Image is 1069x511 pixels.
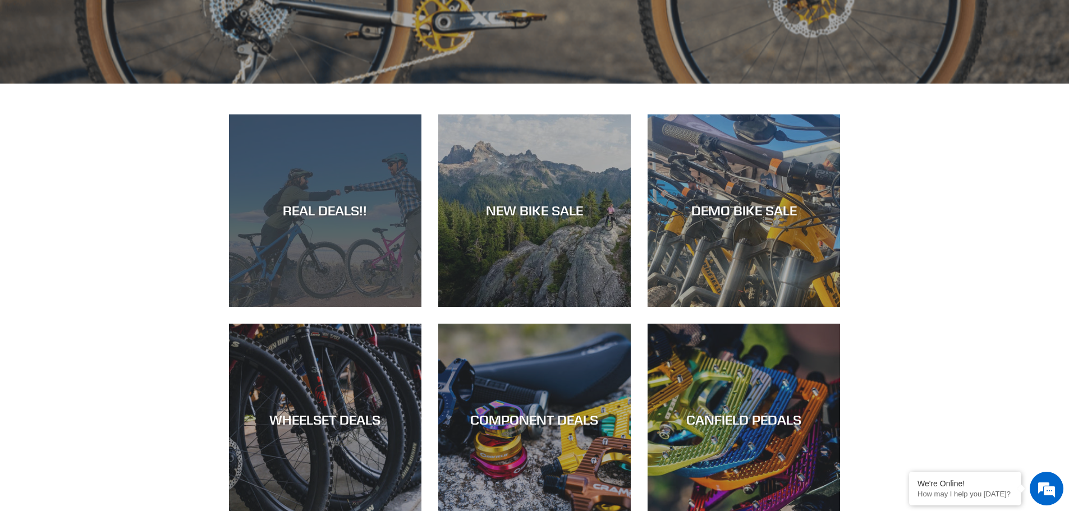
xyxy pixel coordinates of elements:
[229,114,421,307] a: REAL DEALS!!
[229,202,421,219] div: REAL DEALS!!
[917,479,1013,488] div: We're Online!
[438,114,631,307] a: NEW BIKE SALE
[648,114,840,307] a: DEMO BIKE SALE
[438,412,631,428] div: COMPONENT DEALS
[184,6,211,33] div: Minimize live chat window
[65,141,155,255] span: We're online!
[648,202,840,219] div: DEMO BIKE SALE
[917,490,1013,498] p: How may I help you today?
[75,63,205,77] div: Chat with us now
[12,62,29,79] div: Navigation go back
[6,306,214,346] textarea: Type your message and hit 'Enter'
[438,202,631,219] div: NEW BIKE SALE
[648,412,840,428] div: CANFIELD PEDALS
[36,56,64,84] img: d_696896380_company_1647369064580_696896380
[229,412,421,428] div: WHEELSET DEALS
